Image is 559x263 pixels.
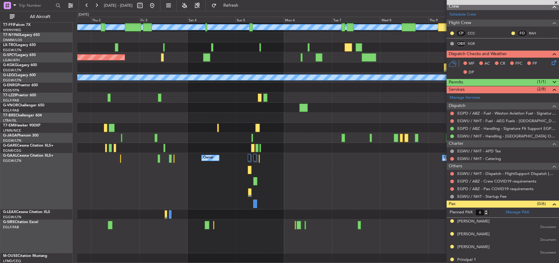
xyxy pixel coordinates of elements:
span: (0/6) [537,201,546,207]
span: G-GARE [3,144,17,147]
span: Charter [449,140,463,147]
span: MF [469,61,474,67]
a: G-ENRGPraetor 600 [3,84,38,87]
a: EGNR/CEG [3,148,21,153]
div: Thu 2 [91,17,139,22]
a: LGAV/ATH [3,58,20,62]
span: [DATE] - [DATE] [104,3,133,8]
div: [DATE] [79,12,89,17]
a: G-LEAXCessna Citation XLS [3,210,50,214]
span: All Aircraft [16,15,64,19]
div: [PERSON_NAME] [457,244,490,250]
div: Sun 5 [236,17,284,22]
div: Thu 9 [428,17,477,22]
a: EGWU / NHT - Dispatch - FlightSupport Dispatch [GEOGRAPHIC_DATA] [457,171,556,176]
a: EGLF/FAB [3,98,19,103]
span: Document [540,250,556,255]
a: EGGW/LTN [3,78,21,83]
div: Sat 4 [188,17,236,22]
div: FO [517,30,527,37]
span: G-VNOR [3,104,18,107]
div: Tue 7 [332,17,380,22]
span: G-ENRG [3,84,17,87]
a: VHHH/HKG [3,28,21,32]
a: EGGW/LTN [3,158,21,163]
div: Mon 6 [284,17,332,22]
a: CCC [468,30,481,36]
a: G-SPCYLegacy 650 [3,53,36,57]
a: EGWU / NHT - Fuel - AEG Fuels - [GEOGRAPHIC_DATA] / [GEOGRAPHIC_DATA] [457,118,556,123]
span: G-LEAX [3,210,16,214]
div: OBX [456,40,466,47]
span: G-GAAL [3,154,17,158]
button: Refresh [209,1,245,10]
span: Dispatch Checks and Weather [449,51,507,58]
span: FP [532,61,537,67]
span: (1/1) [537,79,546,85]
a: T7-N1960Legacy 650 [3,33,40,37]
a: G-VNORChallenger 650 [3,104,44,107]
a: EGPD / ABZ - Handling - Signature Flt Support EGPD / ABZ [457,126,556,131]
div: Wed 8 [380,17,428,22]
span: G-LEGC [3,73,16,77]
span: LX-TRO [3,43,16,47]
button: All Aircraft [7,12,66,22]
a: G-JAGAPhenom 300 [3,134,38,137]
a: LTBA/ISL [3,118,17,123]
a: T7-LZZIPraetor 600 [3,94,36,97]
div: Fri 3 [139,17,188,22]
a: DNMM/LOS [3,38,22,42]
a: EGPD / ABZ - Fuel - Weston Aviation Fuel - Signature - EGPD / ABZ [457,111,556,116]
span: G-SIRS [3,220,15,224]
a: EGGW/LTN [3,138,21,143]
a: EGPD / ABZ - Crew COVID19 requirements [457,179,536,184]
a: T7-FFIFalcon 7X [3,23,31,27]
a: SGR [468,41,481,46]
span: Refresh [218,3,243,8]
a: EGLF/FAB [3,108,19,113]
a: EGWU / NHT - APD Tax [457,148,501,154]
a: Schedule Crew [450,12,476,18]
span: FFC [515,61,522,67]
a: LX-TROLegacy 650 [3,43,36,47]
span: Services [449,86,465,93]
span: G-KGKG [3,63,17,67]
a: Manage PAX [506,209,529,215]
a: EGWU / NHT - Handling - [GEOGRAPHIC_DATA] Ops EGWU/[GEOGRAPHIC_DATA] [457,133,556,139]
a: Manage Services [450,95,480,101]
a: T7-BREChallenger 604 [3,114,42,117]
span: Flight Crew [449,20,471,27]
a: EGWU / NHT - Catering [457,156,501,161]
a: LFMN/NCE [3,128,21,133]
div: [PERSON_NAME] [457,219,490,225]
span: (2/8) [537,86,546,92]
a: EGGW/LTN [3,68,21,73]
a: EGWU / NHT - Startup Fee [457,194,506,199]
div: Owner [444,153,454,162]
span: T7-BRE [3,114,16,117]
span: T7-N1960 [3,33,20,37]
div: [PERSON_NAME] [457,231,490,237]
span: Permits [449,79,463,86]
a: G-GAALCessna Citation XLS+ [3,154,53,158]
input: Trip Number [19,1,54,10]
span: G-JAGA [3,134,17,137]
span: Crew [449,3,459,10]
a: G-KGKGLegacy 600 [3,63,37,67]
span: DP [469,69,474,76]
span: AC [484,61,490,67]
span: G-SPCY [3,53,16,57]
a: G-GARECessna Citation XLS+ [3,144,53,147]
label: Planned PAX [450,209,473,215]
div: Principal 1 [457,257,476,263]
a: G-LEGCLegacy 600 [3,73,36,77]
div: Owner [203,153,214,162]
a: M-OUSECitation Mustang [3,254,47,258]
a: EGPD / ABZ - Pax COVID19 requirements [457,186,534,191]
span: Document [540,237,556,243]
span: M-OUSE [3,254,18,258]
a: EGGW/LTN [3,48,21,52]
a: EGLF/FAB [3,225,19,229]
a: EGSS/STN [3,88,19,93]
span: T7-EMI [3,124,15,127]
